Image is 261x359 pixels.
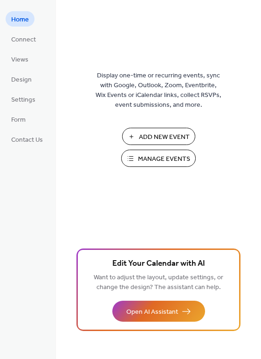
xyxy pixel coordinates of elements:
span: Home [11,15,29,25]
span: Connect [11,35,36,45]
span: Design [11,75,32,85]
span: Want to adjust the layout, update settings, or change the design? The assistant can help. [94,271,223,294]
a: Connect [6,31,41,47]
button: Manage Events [121,150,196,167]
button: Open AI Assistant [112,301,205,322]
span: Form [11,115,26,125]
span: Views [11,55,28,65]
a: Views [6,51,34,67]
span: Display one-time or recurring events, sync with Google, Outlook, Zoom, Eventbrite, Wix Events or ... [96,71,221,110]
span: Add New Event [139,132,190,142]
a: Home [6,11,34,27]
span: Contact Us [11,135,43,145]
a: Design [6,71,37,87]
button: Add New Event [122,128,195,145]
a: Settings [6,91,41,107]
span: Settings [11,95,35,105]
span: Open AI Assistant [126,307,178,317]
a: Form [6,111,31,127]
span: Manage Events [138,154,190,164]
a: Contact Us [6,131,48,147]
span: Edit Your Calendar with AI [112,257,205,270]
